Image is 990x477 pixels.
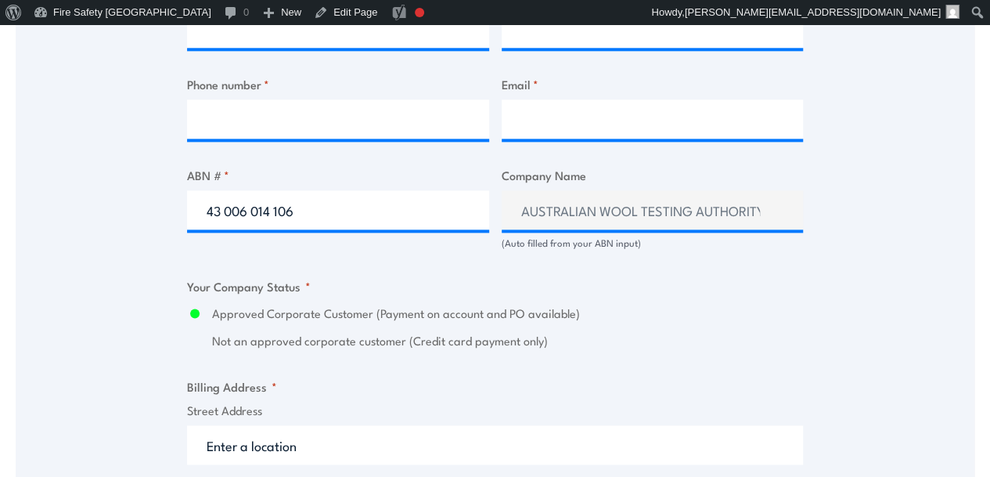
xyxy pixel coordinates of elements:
label: Email [502,75,804,93]
label: Phone number [187,75,489,93]
label: ABN # [187,166,489,184]
label: Company Name [502,166,804,184]
div: Focus keyphrase not set [415,8,424,17]
div: (Auto filled from your ABN input) [502,236,804,251]
input: Enter a location [187,425,803,464]
label: Street Address [187,402,803,420]
label: Approved Corporate Customer (Payment on account and PO available) [212,305,803,323]
span: [PERSON_NAME][EMAIL_ADDRESS][DOMAIN_NAME] [685,6,941,18]
label: Not an approved corporate customer (Credit card payment only) [212,332,803,350]
legend: Your Company Status [187,277,311,295]
legend: Billing Address [187,378,277,396]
